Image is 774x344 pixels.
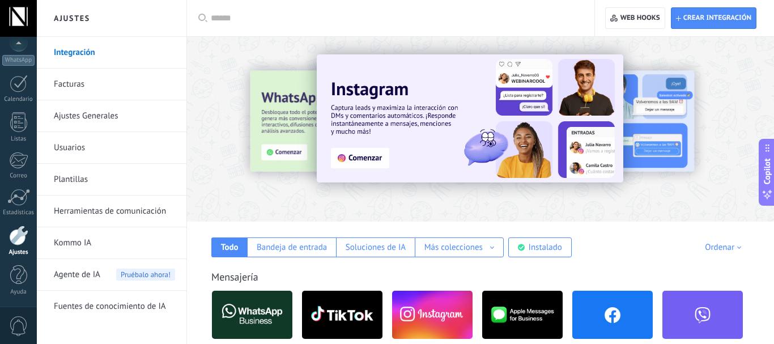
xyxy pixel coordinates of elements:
[317,54,623,182] img: Slide 1
[221,242,239,253] div: Todo
[54,227,175,259] a: Kommo IA
[37,100,186,132] li: Ajustes Generales
[54,132,175,164] a: Usuarios
[2,209,35,216] div: Estadísticas
[37,132,186,164] li: Usuarios
[257,242,327,253] div: Bandeja de entrada
[37,227,186,259] li: Kommo IA
[424,242,483,253] div: Más colecciones
[2,249,35,256] div: Ajustes
[37,69,186,100] li: Facturas
[605,7,665,29] button: Web hooks
[346,242,406,253] div: Soluciones de IA
[54,196,175,227] a: Herramientas de comunicación
[762,158,773,184] span: Copilot
[37,259,186,291] li: Agente de IA
[54,259,100,291] span: Agente de IA
[662,287,743,342] img: viber.png
[54,259,175,291] a: Agente de IAPruébalo ahora!
[392,287,473,342] img: instagram.png
[54,69,175,100] a: Facturas
[705,242,745,253] div: Ordenar
[2,55,35,66] div: WhatsApp
[37,164,186,196] li: Plantillas
[37,196,186,227] li: Herramientas de comunicación
[572,287,653,342] img: facebook.png
[54,100,175,132] a: Ajustes Generales
[2,96,35,103] div: Calendario
[529,242,562,253] div: Instalado
[54,291,175,322] a: Fuentes de conocimiento de IA
[116,269,175,281] span: Pruébalo ahora!
[2,135,35,143] div: Listas
[683,14,751,23] span: Crear integración
[482,287,563,342] img: logo_main.png
[54,164,175,196] a: Plantillas
[37,291,186,322] li: Fuentes de conocimiento de IA
[54,37,175,69] a: Integración
[2,288,35,296] div: Ayuda
[620,14,660,23] span: Web hooks
[2,172,35,180] div: Correo
[302,287,382,342] img: logo_main.png
[671,7,756,29] button: Crear integración
[211,270,258,283] a: Mensajería
[212,287,292,342] img: logo_main.png
[37,37,186,69] li: Integración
